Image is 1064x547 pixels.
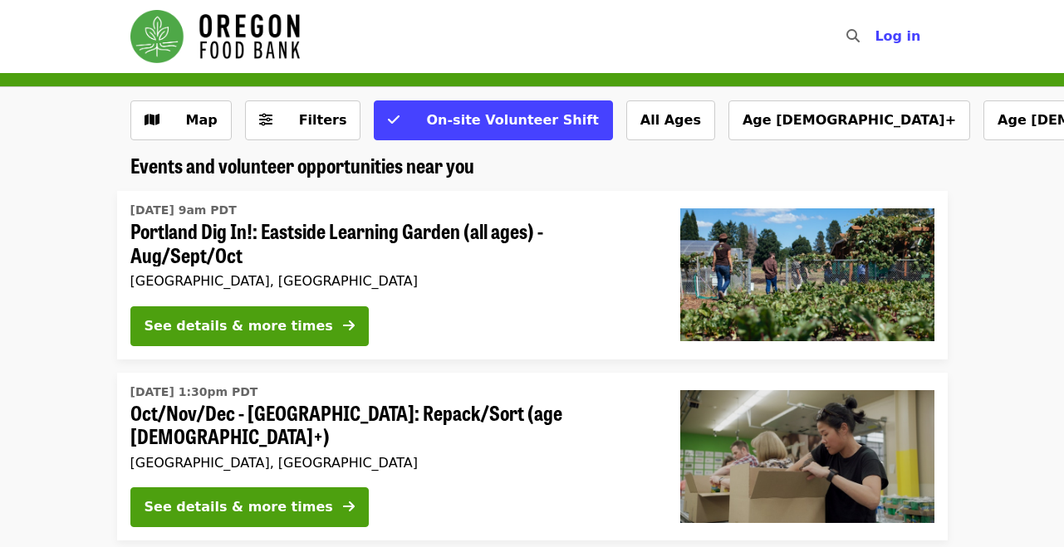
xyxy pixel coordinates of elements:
[728,100,970,140] button: Age [DEMOGRAPHIC_DATA]+
[259,112,272,128] i: sliders-h icon
[117,373,948,541] a: See details for "Oct/Nov/Dec - Portland: Repack/Sort (age 8+)"
[130,219,654,267] span: Portland Dig In!: Eastside Learning Garden (all ages) - Aug/Sept/Oct
[145,316,333,336] div: See details & more times
[343,318,355,334] i: arrow-right icon
[343,499,355,515] i: arrow-right icon
[626,100,715,140] button: All Ages
[130,455,654,471] div: [GEOGRAPHIC_DATA], [GEOGRAPHIC_DATA]
[130,487,369,527] button: See details & more times
[145,112,159,128] i: map icon
[130,150,474,179] span: Events and volunteer opportunities near you
[186,112,218,128] span: Map
[130,401,654,449] span: Oct/Nov/Dec - [GEOGRAPHIC_DATA]: Repack/Sort (age [DEMOGRAPHIC_DATA]+)
[130,100,232,140] button: Show map view
[426,112,598,128] span: On-site Volunteer Shift
[299,112,347,128] span: Filters
[388,112,400,128] i: check icon
[245,100,361,140] button: Filters (0 selected)
[680,390,934,523] img: Oct/Nov/Dec - Portland: Repack/Sort (age 8+) organized by Oregon Food Bank
[374,100,612,140] button: On-site Volunteer Shift
[130,202,237,219] time: [DATE] 9am PDT
[130,383,258,401] time: [DATE] 1:30pm PDT
[145,497,333,517] div: See details & more times
[875,28,920,44] span: Log in
[846,28,860,44] i: search icon
[861,20,934,53] button: Log in
[130,273,654,289] div: [GEOGRAPHIC_DATA], [GEOGRAPHIC_DATA]
[130,10,300,63] img: Oregon Food Bank - Home
[870,17,883,56] input: Search
[680,208,934,341] img: Portland Dig In!: Eastside Learning Garden (all ages) - Aug/Sept/Oct organized by Oregon Food Bank
[117,191,948,359] a: See details for "Portland Dig In!: Eastside Learning Garden (all ages) - Aug/Sept/Oct"
[130,306,369,346] button: See details & more times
